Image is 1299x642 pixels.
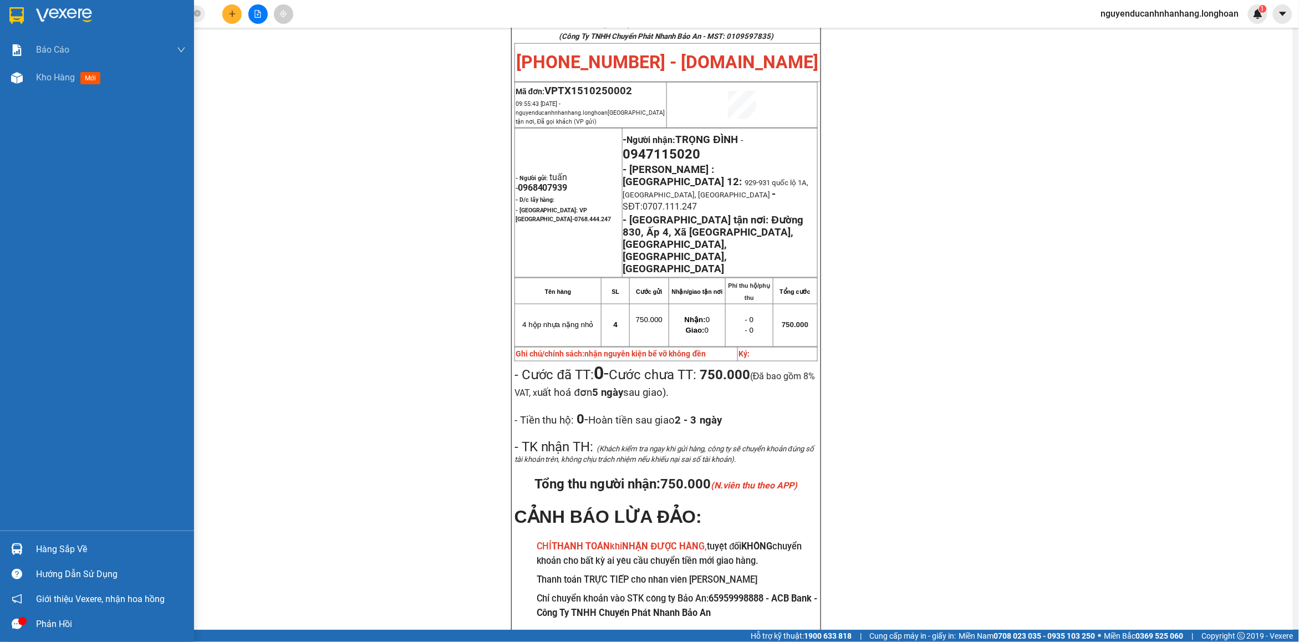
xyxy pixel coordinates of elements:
strong: Nhận: [685,316,706,324]
span: Báo cáo [36,43,69,57]
img: warehouse-icon [11,72,23,84]
span: aim [279,10,287,18]
strong: 0 [574,412,585,427]
span: file-add [254,10,262,18]
span: VPTX1510250002 [544,85,632,97]
span: Giới thiệu Vexere, nhận hoa hồng [36,592,165,606]
strong: Cước gửi [636,288,662,295]
span: 750.000 [660,477,797,492]
span: message [12,619,22,629]
span: 0768.444.247 [575,216,612,223]
span: uất hoá đơn sau giao). [537,387,669,399]
h3: tuyệt đối chuyển khoản cho bất kỳ ai yêu cầu chuyển tiền mới giao hàng. [537,540,818,568]
span: [PHONE_NUMBER] - [DOMAIN_NAME] [517,52,819,73]
button: file-add [248,4,268,24]
img: icon-new-feature [1253,9,1263,19]
span: | [1192,630,1194,642]
span: plus [228,10,236,18]
span: 929-931 quốc lộ 1A, [GEOGRAPHIC_DATA], [GEOGRAPHIC_DATA] [623,179,809,199]
strong: 5 ngày [592,387,623,399]
strong: 0369 525 060 [1136,631,1184,640]
span: CÔNG TY TNHH CHUYỂN PHÁT NHANH BẢO AN [96,38,203,58]
span: Hỗ trợ kỹ thuật: [751,630,852,642]
span: (Khách kiểm tra ngay khi gửi hàng, công ty sẽ chuyển khoản đúng số tài khoản trên, không chịu trá... [514,445,814,464]
div: Hàng sắp về [36,541,186,558]
span: Tổng thu người nhận: [534,477,797,492]
span: Người nhận: [627,135,738,145]
img: warehouse-icon [11,543,23,555]
sup: 1 [1259,5,1267,13]
span: 750.000 [636,316,663,324]
span: CHỈ khi G, [537,542,707,552]
span: 0 [686,327,709,335]
span: copyright [1237,632,1245,640]
span: 4 [614,321,618,329]
span: Miền Bắc [1104,630,1184,642]
strong: THANH TOÁN [552,542,610,552]
span: Hoàn tiền sau giao [589,415,722,427]
strong: - D/c lấy hàng: [516,196,555,203]
span: CẢNH BÁO LỪA ĐẢO: [514,507,702,527]
span: question-circle [12,569,22,579]
span: nguyenducanhnhanhang.longhoan [516,109,665,125]
span: [PHONE_NUMBER] [4,38,84,57]
strong: Tổng cước [780,288,811,295]
div: Phản hồi [36,616,186,633]
span: Miền Nam [959,630,1096,642]
strong: Giao: [686,327,705,335]
span: close-circle [194,10,201,17]
strong: Ghi chú/chính sách: [516,350,706,359]
span: 09:55:43 [DATE] - [516,100,665,125]
span: Kho hàng [36,72,75,83]
span: 750.000 [782,321,808,329]
span: - 0 [745,316,754,324]
strong: Ký: [738,350,750,359]
span: - Tiền thu hộ: [514,415,574,427]
span: - [GEOGRAPHIC_DATA]: VP [GEOGRAPHIC_DATA]- [516,207,612,223]
span: nguyenducanhnhanhang.longhoan [1092,7,1248,21]
span: Mã đơn: VPTX1510250002 [4,67,168,82]
span: Ngày in phiếu: 09:57 ngày [70,22,223,34]
h3: Thanh toán TRỰC TIẾP cho nhân viên [PERSON_NAME] [537,573,818,588]
span: notification [12,594,22,604]
span: 0 [685,316,710,324]
span: mới [80,72,100,84]
strong: 65959998888 - ACB Bank - Công Ty TNHH Chuyển Phát Nhanh Bảo An [537,594,818,619]
span: - [574,412,722,427]
strong: (Công Ty TNHH Chuyển Phát Nhanh Bảo An - MST: 0109597835) [559,32,773,40]
span: ⚪️ [1098,634,1102,638]
strong: 1900 633 818 [804,631,852,640]
span: Cung cấp máy in - giấy in: [870,630,956,642]
span: ngày [700,415,722,427]
strong: Tên hàng [545,288,571,295]
h3: Chỉ chuyển khoản vào STK công ty Bảo An: [537,592,818,620]
span: - [594,363,609,384]
strong: Đường 830, Ấp 4, Xã [GEOGRAPHIC_DATA], [GEOGRAPHIC_DATA], [GEOGRAPHIC_DATA], [GEOGRAPHIC_DATA] [623,214,803,275]
span: | [860,630,862,642]
img: logo-vxr [9,7,24,24]
span: - 0 [745,327,754,335]
span: Mã đơn: [516,87,633,96]
span: down [177,45,186,54]
span: nhận nguyên kiện bể vỡ không đền [585,350,706,359]
span: Cước chưa TT: [514,368,816,400]
div: Hướng dẫn sử dụng [36,566,186,583]
strong: 2 - 3 [675,415,722,427]
strong: Phí thu hộ/phụ thu [729,282,771,301]
strong: 750.000 [700,368,750,383]
img: solution-icon [11,44,23,56]
span: 4 hộp nhựa nặng nhỏ [522,321,593,329]
span: 0968407939 [518,182,568,193]
button: caret-down [1273,4,1292,24]
strong: - [623,134,738,146]
span: - TK nhận TH: [514,440,594,455]
span: 0947115020 [623,146,701,162]
span: close-circle [194,9,201,19]
span: 1 [1261,5,1265,13]
strong: Nhận/giao tận nơi [672,288,723,295]
span: (Đã bao gồm 8% VAT, x [514,371,816,399]
span: - Cước đã TT: [514,368,609,383]
strong: NHẬN ĐƯỢC HÀN [623,542,699,552]
strong: SL [612,288,620,295]
span: - [772,188,776,200]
